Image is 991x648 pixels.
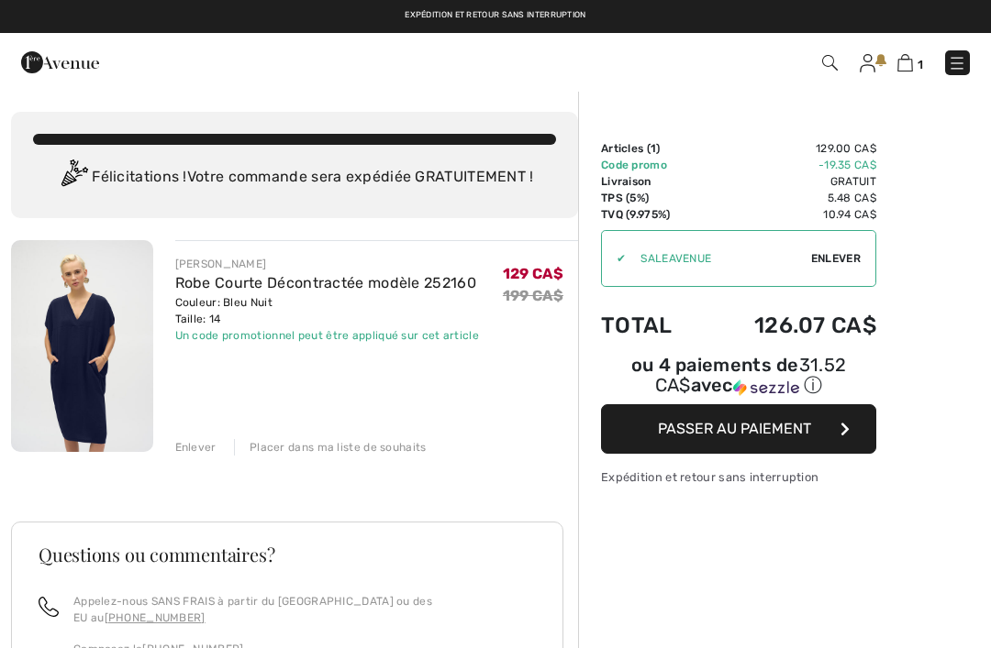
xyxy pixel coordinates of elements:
[234,439,427,456] div: Placer dans ma liste de souhaits
[626,231,811,286] input: Code promo
[503,265,563,282] span: 129 CA$
[897,54,913,71] img: Panier d'achat
[55,159,92,196] img: Congratulation2.svg
[702,206,876,223] td: 10.94 CA$
[702,190,876,206] td: 5.48 CA$
[948,54,966,72] img: Menu
[601,173,702,190] td: Livraison
[658,420,811,437] span: Passer au paiement
[39,597,59,617] img: call
[105,611,206,624] a: [PHONE_NUMBER]
[601,294,702,357] td: Total
[733,379,799,396] img: Sezzle
[918,58,923,71] span: 1
[602,250,626,267] div: ✔
[601,140,702,157] td: Articles ( )
[11,240,153,452] img: Robe Courte Décontractée modèle 252160
[601,357,876,404] div: ou 4 paiements de31.52 CA$avecSezzle Cliquez pour en savoir plus sur Sezzle
[175,327,480,344] div: Un code promotionnel peut être appliqué sur cet article
[702,173,876,190] td: Gratuit
[33,159,556,196] div: Félicitations ! Votre commande sera expédiée GRATUITEMENT !
[503,287,563,304] s: 199 CA$
[601,357,876,398] div: ou 4 paiements de avec
[21,52,99,70] a: 1ère Avenue
[175,256,480,272] div: [PERSON_NAME]
[175,294,480,327] div: Couleur: Bleu Nuit Taille: 14
[175,439,217,456] div: Enlever
[702,157,876,173] td: -19.35 CA$
[822,55,838,71] img: Recherche
[601,206,702,223] td: TVQ (9.975%)
[601,468,876,486] div: Expédition et retour sans interruption
[651,142,656,155] span: 1
[601,404,876,454] button: Passer au paiement
[601,157,702,173] td: Code promo
[601,190,702,206] td: TPS (5%)
[702,140,876,157] td: 129.00 CA$
[21,44,99,81] img: 1ère Avenue
[860,54,875,72] img: Mes infos
[655,354,847,396] span: 31.52 CA$
[897,51,923,73] a: 1
[39,545,536,564] h3: Questions ou commentaires?
[73,593,536,626] p: Appelez-nous SANS FRAIS à partir du [GEOGRAPHIC_DATA] ou des EU au
[175,274,476,291] a: Robe Courte Décontractée modèle 252160
[811,250,861,267] span: Enlever
[702,294,876,357] td: 126.07 CA$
